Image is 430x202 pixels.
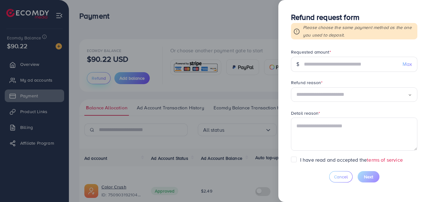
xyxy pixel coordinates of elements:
[300,156,403,164] label: I have read and accepted the
[367,156,403,163] a: terms of service
[291,87,417,102] div: Search for option
[291,110,320,116] label: Detail reason
[291,79,323,86] label: Refund reason
[403,61,412,68] span: Max
[364,174,373,180] span: Next
[291,49,331,55] label: Requested amount
[296,90,408,100] input: Search for option
[334,174,348,180] span: Cancel
[291,57,304,72] div: $
[329,171,353,182] button: Cancel
[358,171,379,182] button: Next
[291,13,417,22] h3: Refund request form
[403,174,425,197] iframe: Chat
[303,24,415,39] p: Please choose the same payment method as the one you used to deposit.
